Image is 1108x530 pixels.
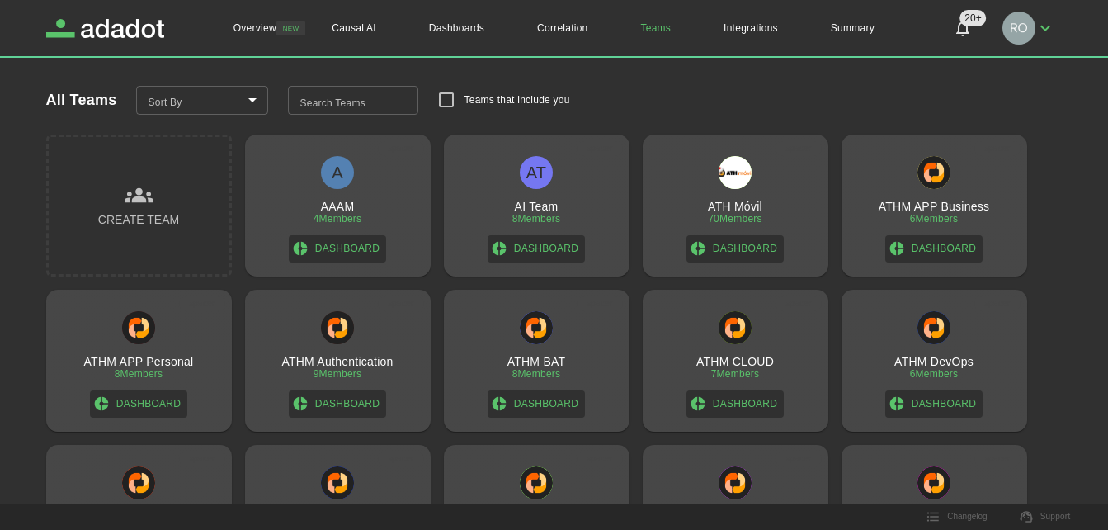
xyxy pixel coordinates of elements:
span: spacer [776,299,822,308]
a: Dashboard [289,390,386,418]
img: ATHM BAT [520,311,553,344]
span: spacer [577,454,623,463]
div: 6 Members [910,213,959,225]
img: ATHM Authentication [321,311,354,344]
h3: ATHM APP Personal [84,355,194,368]
span: spacer [378,299,424,308]
button: Changelog [917,504,997,529]
h3: ATH Móvil [708,200,762,213]
h2: All Teams [46,92,117,109]
img: ATHM PCust [321,466,354,499]
a: Dashboard [686,390,784,418]
div: A [321,156,354,189]
a: Dashboard [289,235,386,263]
a: spacerATHM CLOUDATHM CLOUD7MembersDashboard [643,290,828,432]
div: 70 Members [708,213,762,225]
span: spacer [974,299,1021,308]
span: spacer [378,144,424,153]
a: spacerATHM BATATHM BAT8MembersDashboard [444,290,629,432]
div: 8 Members [115,368,163,380]
div: 8 Members [512,368,561,380]
img: ATH Móvil [719,156,752,189]
button: rolando.sisco [996,7,1062,50]
button: Create Team [46,135,232,277]
a: Dashboard [885,235,983,263]
img: ATHM Release Team [719,466,752,499]
img: rolando.sisco [1002,12,1035,45]
a: spacerATAI Team8MembersDashboard [444,135,629,277]
span: spacer [776,454,822,463]
div: 6 Members [910,368,959,380]
a: spacerATHM DevOpsATHM DevOps6MembersDashboard [842,290,1027,432]
img: ATHM APP Business [917,156,950,189]
a: Dashboard [90,390,187,418]
a: spacerATHM AuthenticationATHM Authentication9MembersDashboard [245,290,431,432]
span: spacer [974,144,1021,153]
a: Dashboard [885,390,983,418]
img: ATHM APP Personal [122,311,155,344]
a: spacerATH MóvilATH Móvil70MembersDashboard [643,135,828,277]
a: spacerATHM APP BusinessATHM APP Business6MembersDashboard [842,135,1027,277]
div: 8 Members [512,213,561,225]
a: spacerATHM APP PersonalATHM APP Personal8MembersDashboard [46,290,232,432]
span: spacer [179,454,225,463]
h3: ATHM BAT [507,355,566,368]
p: Teams that include you [464,92,569,107]
a: Support [1011,504,1081,529]
span: spacer [577,299,623,308]
h3: ATHM Authentication [281,355,393,368]
a: spacerAAAAM4MembersDashboard [245,135,431,277]
img: ATHM Monolito [122,466,155,499]
span: spacer [974,454,1021,463]
h3: ATHM DevOps [894,355,974,368]
img: ATHM DevOps [917,311,950,344]
h3: AI Team [515,200,559,213]
div: 7 Members [711,368,760,380]
h3: Create Team [98,210,179,230]
img: ATHM Special Projects [917,466,950,499]
h3: ATHM CLOUD [696,355,774,368]
img: ATHM POS & Recharge [520,466,553,499]
span: spacer [577,144,623,153]
a: Dashboard [488,390,585,418]
h3: AAAM [321,200,355,213]
img: ATHM CLOUD [719,311,752,344]
div: 9 Members [314,368,362,380]
a: Dashboard [488,235,585,263]
h3: ATHM APP Business [879,200,989,213]
span: 20+ [959,10,986,26]
span: spacer [776,144,822,153]
button: Notifications [943,8,983,48]
span: spacer [378,454,424,463]
a: Adadot Homepage [46,19,165,38]
a: Dashboard [686,235,784,263]
div: 4 Members [314,213,362,225]
span: spacer [179,299,225,308]
div: AT [520,156,553,189]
